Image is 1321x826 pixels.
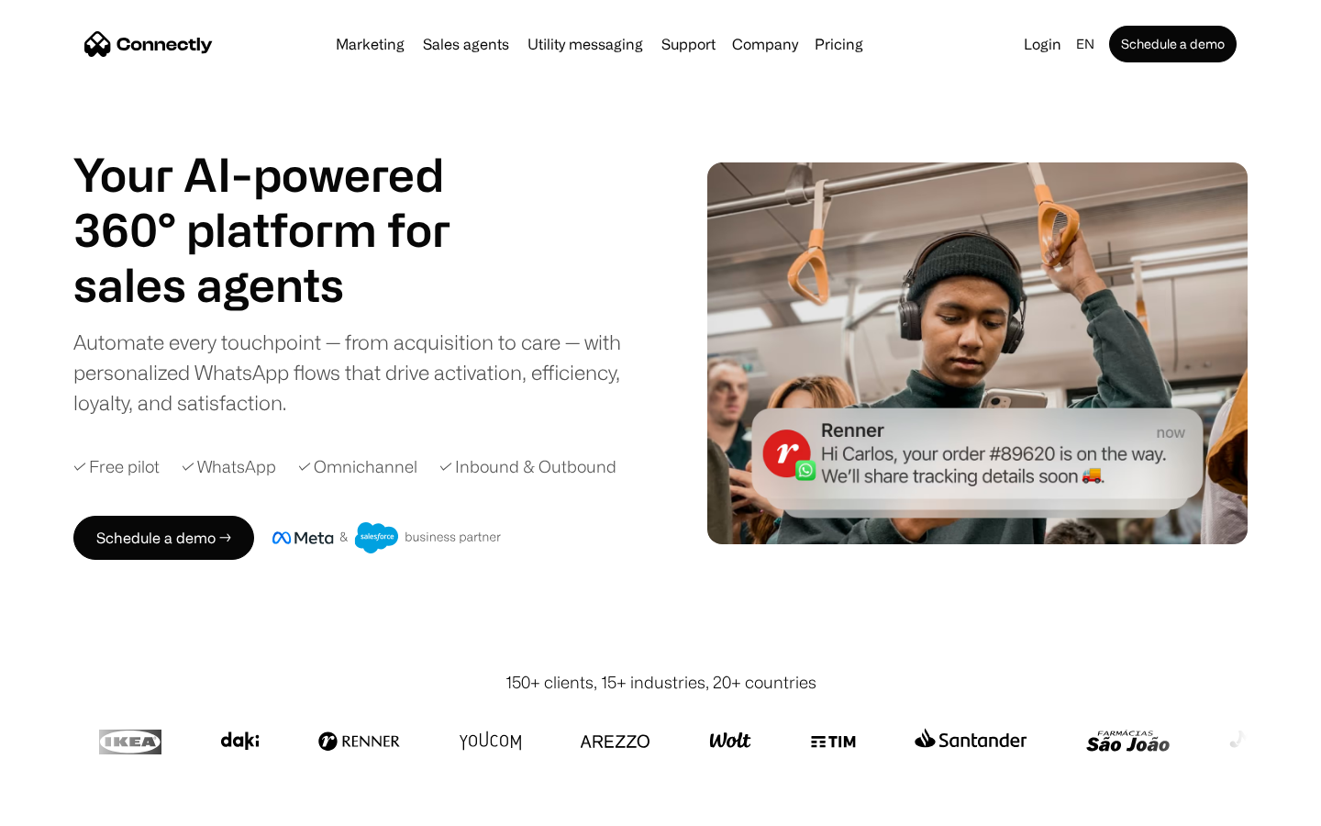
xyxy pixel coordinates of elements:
[727,31,804,57] div: Company
[416,37,516,51] a: Sales agents
[439,454,616,479] div: ✓ Inbound & Outbound
[73,327,651,418] div: Automate every touchpoint — from acquisition to care — with personalized WhatsApp flows that driv...
[73,147,495,257] h1: Your AI-powered 360° platform for
[73,257,495,312] h1: sales agents
[328,37,412,51] a: Marketing
[84,30,213,58] a: home
[1016,31,1069,57] a: Login
[654,37,723,51] a: Support
[1076,31,1094,57] div: en
[73,257,495,312] div: carousel
[73,257,495,312] div: 1 of 4
[73,516,254,560] a: Schedule a demo →
[1069,31,1105,57] div: en
[732,31,798,57] div: Company
[807,37,871,51] a: Pricing
[505,670,816,695] div: 150+ clients, 15+ industries, 20+ countries
[520,37,650,51] a: Utility messaging
[73,454,160,479] div: ✓ Free pilot
[182,454,276,479] div: ✓ WhatsApp
[272,522,502,553] img: Meta and Salesforce business partner badge.
[298,454,417,479] div: ✓ Omnichannel
[37,794,110,820] ul: Language list
[1109,26,1237,62] a: Schedule a demo
[18,792,110,820] aside: Language selected: English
